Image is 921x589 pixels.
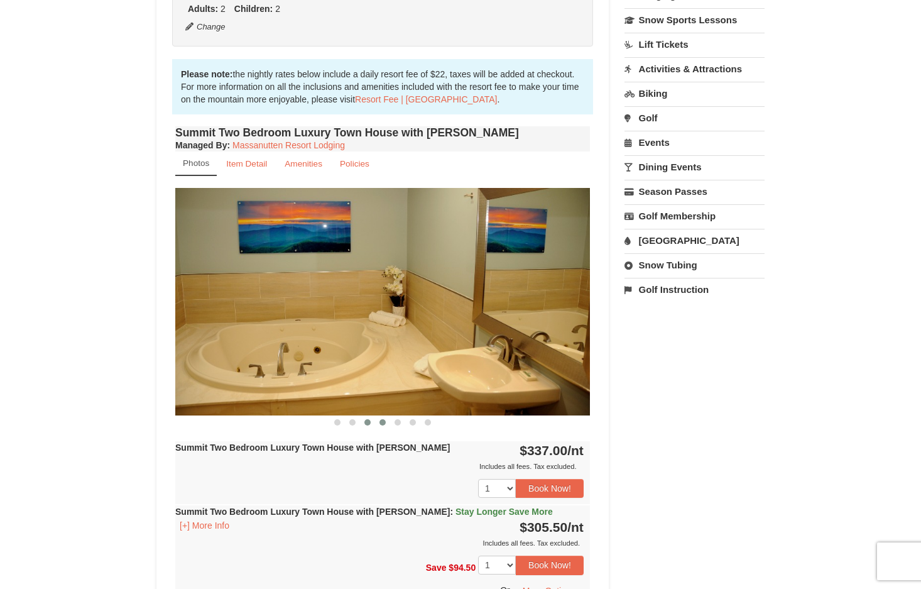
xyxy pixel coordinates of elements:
[175,537,584,549] div: Includes all fees. Tax excluded.
[520,443,584,458] strong: $337.00
[175,151,217,176] a: Photos
[181,69,232,79] strong: Please note:
[218,151,275,176] a: Item Detail
[175,140,227,150] span: Managed By
[175,188,590,415] img: 18876286-204-56aa937f.png
[624,278,765,301] a: Golf Instruction
[285,159,322,168] small: Amenities
[449,563,476,573] span: $94.50
[276,151,330,176] a: Amenities
[624,229,765,252] a: [GEOGRAPHIC_DATA]
[332,151,378,176] a: Policies
[234,4,273,14] strong: Children:
[455,507,553,517] span: Stay Longer Save More
[567,443,584,458] span: /nt
[624,106,765,129] a: Golf
[624,155,765,179] a: Dining Events
[624,131,765,154] a: Events
[188,4,218,14] strong: Adults:
[175,443,450,453] strong: Summit Two Bedroom Luxury Town House with [PERSON_NAME]
[340,159,369,168] small: Policies
[175,126,590,139] h4: Summit Two Bedroom Luxury Town House with [PERSON_NAME]
[183,158,209,168] small: Photos
[624,180,765,203] a: Season Passes
[624,82,765,105] a: Biking
[426,563,447,573] span: Save
[624,8,765,31] a: Snow Sports Lessons
[624,57,765,80] a: Activities & Attractions
[226,159,267,168] small: Item Detail
[624,253,765,277] a: Snow Tubing
[185,20,226,34] button: Change
[450,507,453,517] span: :
[516,556,584,575] button: Book Now!
[221,4,226,14] span: 2
[624,204,765,228] a: Golf Membership
[516,479,584,498] button: Book Now!
[520,520,567,534] span: $305.50
[355,94,497,104] a: Resort Fee | [GEOGRAPHIC_DATA]
[172,59,593,114] div: the nightly rates below include a daily resort fee of $22, taxes will be added at checkout. For m...
[232,140,345,150] a: Massanutten Resort Lodging
[175,507,553,517] strong: Summit Two Bedroom Luxury Town House with [PERSON_NAME]
[175,140,230,150] strong: :
[624,33,765,56] a: Lift Tickets
[175,519,234,532] button: [+] More Info
[275,4,280,14] span: 2
[175,460,584,473] div: Includes all fees. Tax excluded.
[567,520,584,534] span: /nt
